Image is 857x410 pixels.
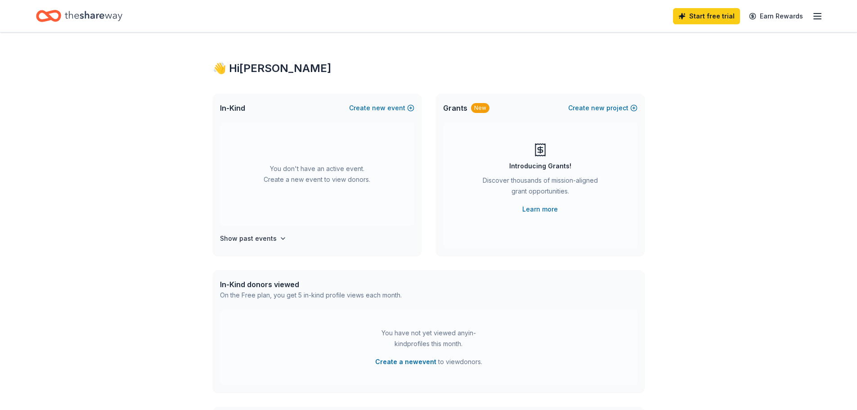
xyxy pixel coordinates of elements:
button: Createnewevent [349,103,414,113]
a: Earn Rewards [744,8,808,24]
h4: Show past events [220,233,277,244]
div: In-Kind donors viewed [220,279,402,290]
a: Start free trial [673,8,740,24]
a: Home [36,5,122,27]
div: New [471,103,489,113]
a: Learn more [522,204,558,215]
div: On the Free plan, you get 5 in-kind profile views each month. [220,290,402,301]
span: new [591,103,605,113]
div: Discover thousands of mission-aligned grant opportunities. [479,175,601,200]
div: You have not yet viewed any in-kind profiles this month. [372,328,485,349]
button: Create a newevent [375,356,436,367]
button: Show past events [220,233,287,244]
button: Createnewproject [568,103,637,113]
span: to view donors . [375,356,482,367]
span: In-Kind [220,103,245,113]
div: 👋 Hi [PERSON_NAME] [213,61,645,76]
span: Grants [443,103,467,113]
div: Introducing Grants! [509,161,571,171]
span: new [372,103,386,113]
div: You don't have an active event. Create a new event to view donors. [220,122,414,226]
